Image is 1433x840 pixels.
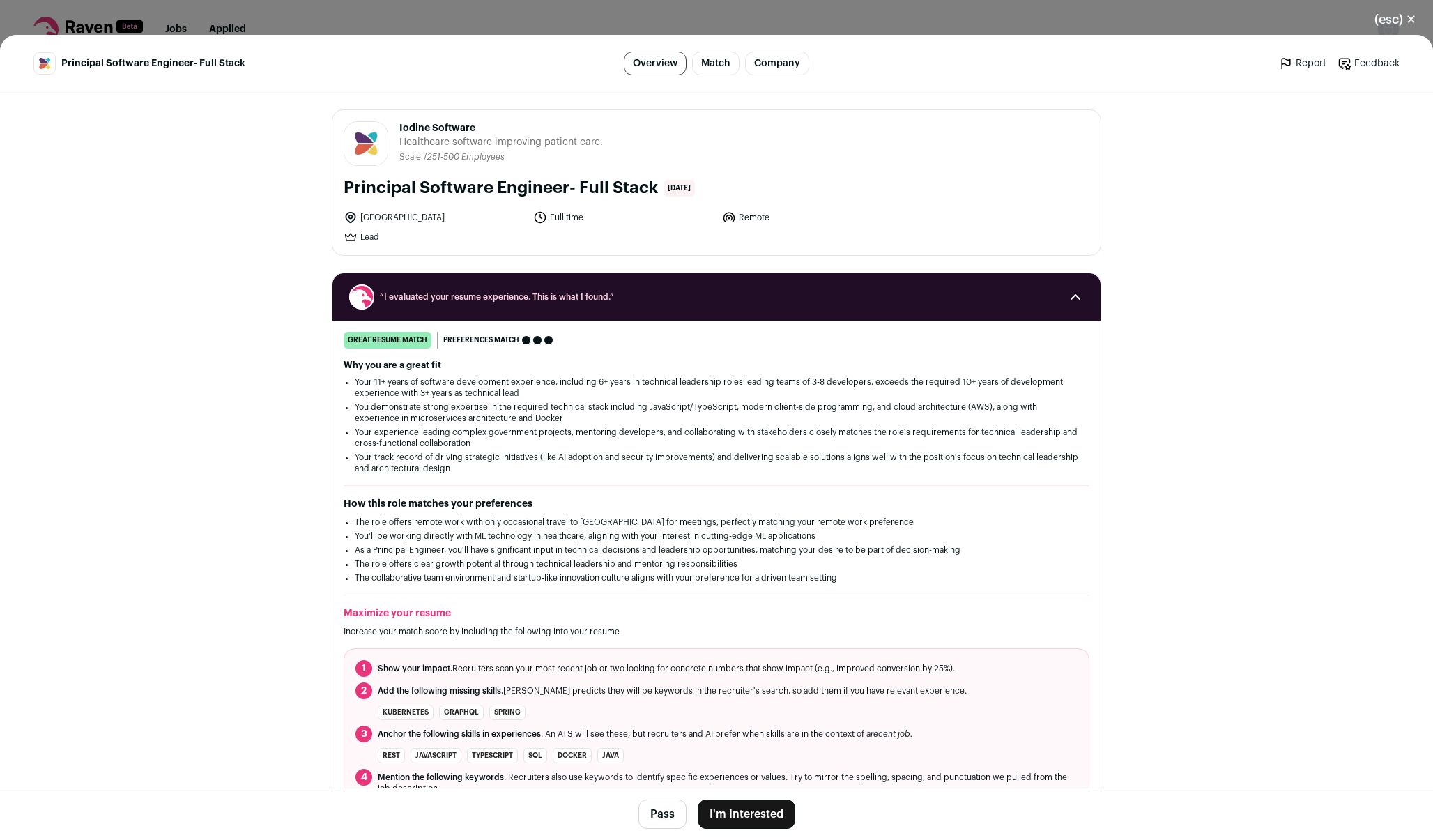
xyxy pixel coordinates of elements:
[553,748,592,763] li: Docker
[378,730,541,738] span: Anchor the following skills in experiences
[355,517,1078,528] li: The role offers remote work with only occasional travel to [GEOGRAPHIC_DATA] for meetings, perfec...
[378,685,967,696] span: [PERSON_NAME] predicts they will be keywords in the recruiter's search, so add them if you have r...
[378,772,1078,794] span: . Recruiters also use keywords to identify specific experiences or values. Try to mirror the spel...
[344,211,525,224] li: [GEOGRAPHIC_DATA]
[1358,4,1433,35] button: Close modal
[344,230,525,244] li: Lead
[61,56,245,70] span: Principal Software Engineer- Full Stack
[692,52,740,75] a: Match
[344,177,658,199] h1: Principal Software Engineer- Full Stack
[1279,56,1326,70] a: Report
[624,52,687,75] a: Overview
[533,211,714,224] li: Full time
[439,705,484,720] li: GraphQL
[378,773,504,781] span: Mention the following keywords
[355,726,372,742] span: 3
[378,687,503,695] span: Add the following missing skills.
[344,626,1089,637] p: Increase your match score by including the following into your resume
[597,748,624,763] li: Java
[355,544,1078,556] li: As a Principal Engineer, you'll have significant input in technical decisions and leadership oppo...
[355,427,1078,449] li: Your experience leading complex government projects, mentoring developers, and collaborating with...
[34,53,55,74] img: 91560616f476564c1624d227df2110bc9584f25981ec65c8ac680d929d6d7d9f.jpg
[523,748,547,763] li: SQL
[355,660,372,677] span: 1
[378,705,434,720] li: Kubernetes
[380,291,1053,303] span: “I evaluated your resume experience. This is what I found.”
[411,748,461,763] li: JavaScript
[664,180,695,197] span: [DATE]
[344,122,388,165] img: 91560616f476564c1624d227df2110bc9584f25981ec65c8ac680d929d6d7d9f.jpg
[638,800,687,829] button: Pass
[745,52,809,75] a: Company
[722,211,903,224] li: Remote
[424,152,505,162] li: /
[355,376,1078,399] li: Your 11+ years of software development experience, including 6+ years in technical leadership rol...
[427,153,505,161] span: 251-500 Employees
[344,606,1089,620] h2: Maximize your resume
[355,682,372,699] span: 2
[344,497,1089,511] h2: How this role matches your preferences
[871,730,912,738] i: recent job.
[1338,56,1400,70] a: Feedback
[378,663,955,674] span: Recruiters scan your most recent job or two looking for concrete numbers that show impact (e.g., ...
[355,558,1078,570] li: The role offers clear growth potential through technical leadership and mentoring responsibilities
[489,705,526,720] li: Spring
[698,800,795,829] button: I'm Interested
[467,748,518,763] li: TypeScript
[443,333,519,347] span: Preferences match
[355,769,372,786] span: 4
[378,748,405,763] li: REST
[399,121,603,135] span: Iodine Software
[378,664,452,673] span: Show your impact.
[399,152,424,162] li: Scale
[378,728,912,740] span: . An ATS will see these, but recruiters and AI prefer when skills are in the context of a
[344,360,1089,371] h2: Why you are a great fit
[344,332,431,349] div: great resume match
[355,530,1078,542] li: You'll be working directly with ML technology in healthcare, aligning with your interest in cutti...
[355,452,1078,474] li: Your track record of driving strategic initiatives (like AI adoption and security improvements) a...
[399,135,603,149] span: Healthcare software improving patient care.
[355,402,1078,424] li: You demonstrate strong expertise in the required technical stack including JavaScript/TypeScript,...
[355,572,1078,583] li: The collaborative team environment and startup-like innovation culture aligns with your preferenc...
